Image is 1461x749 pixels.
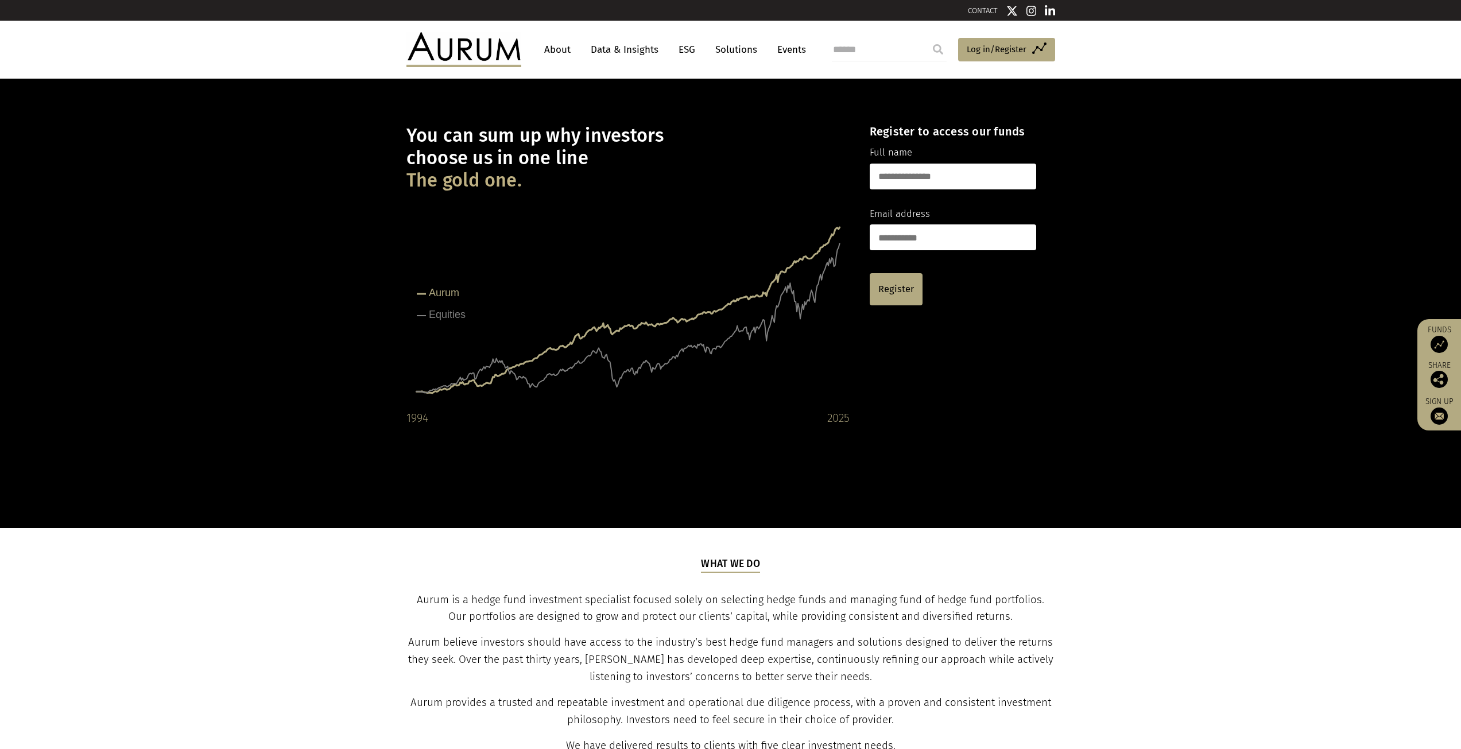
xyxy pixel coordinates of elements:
[406,125,850,192] h1: You can sum up why investors choose us in one line
[585,39,664,60] a: Data & Insights
[701,557,760,573] h5: What we do
[772,39,806,60] a: Events
[967,42,1026,56] span: Log in/Register
[538,39,576,60] a: About
[408,636,1053,683] span: Aurum believe investors should have access to the industry’s best hedge fund managers and solutio...
[827,409,850,427] div: 2025
[1423,397,1455,425] a: Sign up
[1431,336,1448,353] img: Access Funds
[429,309,466,320] tspan: Equities
[429,287,459,298] tspan: Aurum
[1431,371,1448,388] img: Share this post
[927,38,950,61] input: Submit
[406,409,428,427] div: 1994
[1423,362,1455,388] div: Share
[870,125,1036,138] h4: Register to access our funds
[673,39,701,60] a: ESG
[1026,5,1037,17] img: Instagram icon
[406,32,521,67] img: Aurum
[968,6,998,15] a: CONTACT
[870,273,923,305] a: Register
[410,696,1051,726] span: Aurum provides a trusted and repeatable investment and operational due diligence process, with a ...
[417,593,1044,623] span: Aurum is a hedge fund investment specialist focused solely on selecting hedge funds and managing ...
[710,39,763,60] a: Solutions
[1423,325,1455,353] a: Funds
[1045,5,1055,17] img: Linkedin icon
[1006,5,1018,17] img: Twitter icon
[1431,408,1448,425] img: Sign up to our newsletter
[958,38,1055,62] a: Log in/Register
[870,145,912,160] label: Full name
[870,207,930,222] label: Email address
[406,169,522,192] span: The gold one.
